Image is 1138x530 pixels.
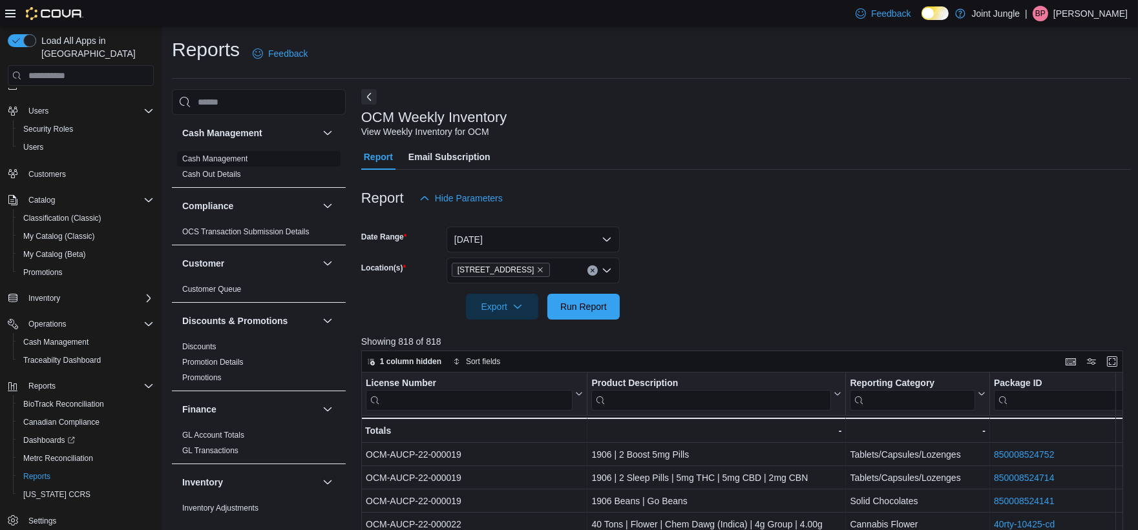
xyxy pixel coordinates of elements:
[23,355,101,365] span: Traceabilty Dashboard
[182,257,317,270] button: Customer
[18,451,98,466] a: Metrc Reconciliation
[448,354,505,369] button: Sort fields
[3,164,159,183] button: Customers
[23,165,154,181] span: Customers
[18,229,154,244] span: My Catalog (Classic)
[18,265,154,280] span: Promotions
[23,213,101,223] span: Classification (Classic)
[591,423,841,438] div: -
[1053,6,1128,21] p: [PERSON_NAME]
[18,265,68,280] a: Promotions
[23,316,72,332] button: Operations
[1035,6,1046,21] span: BP
[591,493,841,509] div: 1906 Beans | Go Beans
[23,290,65,306] button: Inventory
[182,154,248,163] a: Cash Management
[182,227,310,236] a: OCS Transaction Submission Details
[1025,6,1027,21] p: |
[850,1,916,26] a: Feedback
[18,139,154,155] span: Users
[320,402,335,417] button: Finance
[3,511,159,530] button: Settings
[591,447,841,462] div: 1906 | 2 Boost 5mg Pills
[18,451,154,466] span: Metrc Reconciliation
[248,41,313,66] a: Feedback
[18,210,107,226] a: Classification (Classic)
[591,378,841,411] button: Product Description
[18,469,154,484] span: Reports
[361,190,404,206] h3: Report
[452,263,551,277] span: 187 Mill St.
[18,414,105,430] a: Canadian Compliance
[18,334,154,350] span: Cash Management
[850,447,985,462] div: Tablets/Capsules/Lozenges
[447,227,620,252] button: [DATE]
[458,263,534,276] span: [STREET_ADDRESS]
[18,433,80,448] a: Dashboards
[591,378,831,411] div: Product Description
[36,34,154,60] span: Load All Apps in [GEOGRAPHIC_DATA]
[182,199,233,212] h3: Compliance
[182,476,317,489] button: Inventory
[172,224,346,245] div: Compliance
[18,396,109,412] a: BioTrack Reconciliation
[13,467,159,485] button: Reports
[13,395,159,413] button: BioTrack Reconciliation
[28,195,55,205] span: Catalog
[182,127,317,139] button: Cash Management
[13,245,159,263] button: My Catalog (Beta)
[366,378,573,411] div: License Number
[560,300,607,313] span: Run Report
[23,513,154,529] span: Settings
[13,263,159,281] button: Promotions
[320,125,335,141] button: Cash Management
[182,446,238,455] a: GL Transactions
[13,120,159,138] button: Security Roles
[466,356,500,367] span: Sort fields
[23,267,63,278] span: Promotions
[994,449,1054,460] a: 850008524752
[28,293,60,303] span: Inventory
[850,378,975,390] div: Reporting Category
[23,142,43,152] span: Users
[13,351,159,369] button: Traceabilty Dashboard
[13,333,159,351] button: Cash Management
[182,430,244,440] span: GL Account Totals
[172,37,240,63] h1: Reports
[3,102,159,120] button: Users
[23,513,61,529] a: Settings
[28,319,67,329] span: Operations
[474,294,531,320] span: Export
[182,357,244,367] span: Promotion Details
[23,316,154,332] span: Operations
[23,167,71,182] a: Customers
[23,249,86,260] span: My Catalog (Beta)
[28,169,66,179] span: Customers
[320,313,335,329] button: Discounts & Promotions
[994,473,1054,483] a: 850008524714
[23,378,61,394] button: Reports
[23,471,50,482] span: Reports
[366,447,583,462] div: OCM-AUCP-22-000019
[18,396,154,412] span: BioTrack Reconciliation
[28,516,56,526] span: Settings
[366,493,583,509] div: OCM-AUCP-22-000019
[182,169,241,179] span: Cash Out Details
[366,378,573,390] div: License Number
[547,294,620,320] button: Run Report
[23,378,154,394] span: Reports
[172,427,346,464] div: Finance
[23,399,104,409] span: BioTrack Reconciliation
[1104,354,1120,369] button: Enter fullscreen
[182,373,222,382] a: Promotions
[28,106,48,116] span: Users
[23,337,89,347] span: Cash Management
[18,469,56,484] a: Reports
[361,263,406,273] label: Location(s)
[18,352,154,368] span: Traceabilty Dashboard
[23,489,90,500] span: [US_STATE] CCRS
[320,256,335,271] button: Customer
[18,247,154,262] span: My Catalog (Beta)
[1084,354,1099,369] button: Display options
